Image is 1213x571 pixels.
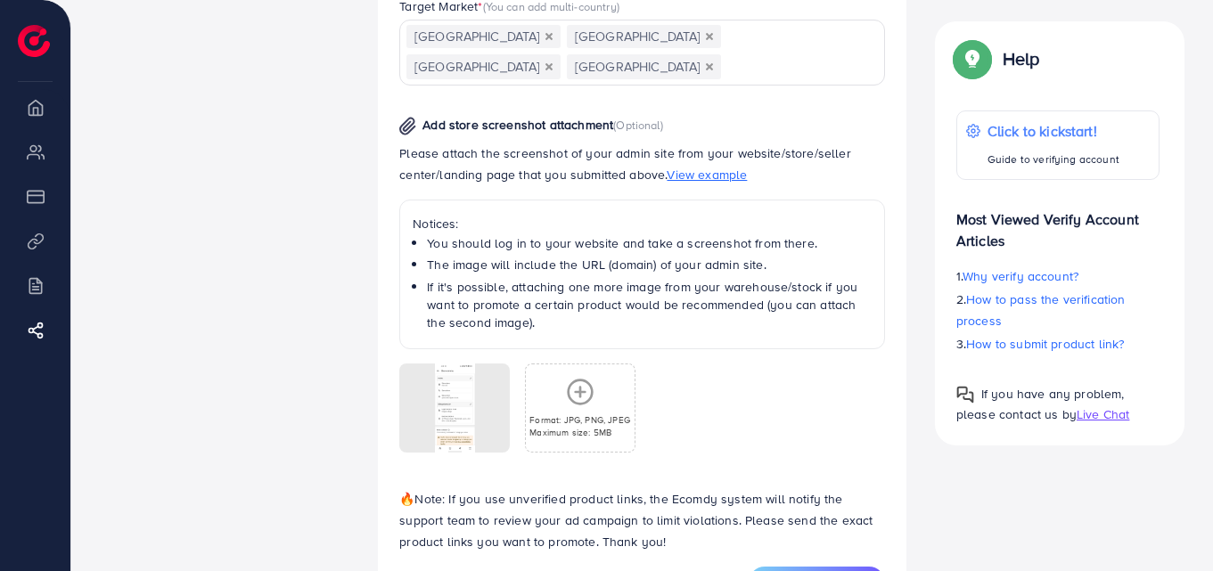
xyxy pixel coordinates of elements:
[413,213,872,234] p: Notices:
[422,116,613,134] span: Add store screenshot attachment
[956,194,1160,251] p: Most Viewed Verify Account Articles
[963,267,1078,285] span: Why verify account?
[966,335,1124,353] span: How to submit product link?
[667,166,747,184] span: View example
[723,53,862,81] input: Search for option
[567,25,721,48] span: [GEOGRAPHIC_DATA]
[1003,48,1040,69] p: Help
[956,290,1126,330] span: How to pass the verification process
[956,333,1160,355] p: 3.
[435,363,475,453] img: img uploaded
[956,385,1125,423] span: If you have any problem, please contact us by
[613,117,663,133] span: (Optional)
[529,426,630,438] p: Maximum size: 5MB
[956,265,1160,287] p: 1.
[705,62,714,71] button: Deselect Canada
[1077,405,1129,423] span: Live Chat
[1137,491,1200,558] iframe: Chat
[427,256,872,273] li: The image will include the URL (domain) of your admin site.
[545,62,553,71] button: Deselect United States
[399,20,885,86] div: Search for option
[705,32,714,41] button: Deselect United Kingdom
[956,386,974,404] img: Popup guide
[988,120,1119,142] p: Click to kickstart!
[567,54,721,79] span: [GEOGRAPHIC_DATA]
[399,117,416,135] img: img
[399,143,885,185] p: Please attach the screenshot of your admin site from your website/store/seller center/landing pag...
[427,234,872,252] li: You should log in to your website and take a screenshot from there.
[427,278,872,332] li: If it's possible, attaching one more image from your warehouse/stock if you want to promote a cer...
[406,25,561,48] span: [GEOGRAPHIC_DATA]
[988,149,1119,170] p: Guide to verifying account
[399,490,414,508] span: 🔥
[529,413,630,426] p: Format: JPG, PNG, JPEG
[545,32,553,41] button: Deselect Pakistan
[399,488,885,552] p: Note: If you use unverified product links, the Ecomdy system will notify the support team to revi...
[956,289,1160,331] p: 2.
[406,54,561,79] span: [GEOGRAPHIC_DATA]
[956,43,988,75] img: Popup guide
[18,25,50,57] img: logo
